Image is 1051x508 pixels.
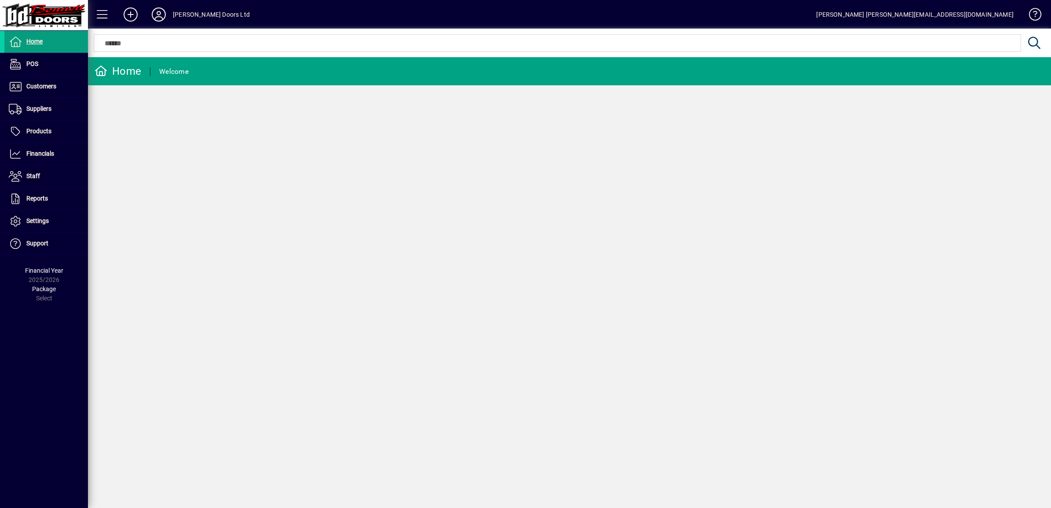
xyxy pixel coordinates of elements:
[26,38,43,45] span: Home
[117,7,145,22] button: Add
[26,195,48,202] span: Reports
[26,60,38,67] span: POS
[26,150,54,157] span: Financials
[25,267,63,274] span: Financial Year
[4,121,88,143] a: Products
[159,65,189,79] div: Welcome
[4,143,88,165] a: Financials
[4,188,88,210] a: Reports
[173,7,250,22] div: [PERSON_NAME] Doors Ltd
[4,53,88,75] a: POS
[26,240,48,247] span: Support
[95,64,141,78] div: Home
[145,7,173,22] button: Profile
[26,217,49,224] span: Settings
[816,7,1014,22] div: [PERSON_NAME] [PERSON_NAME][EMAIL_ADDRESS][DOMAIN_NAME]
[32,285,56,292] span: Package
[4,165,88,187] a: Staff
[26,83,56,90] span: Customers
[1022,2,1040,30] a: Knowledge Base
[4,210,88,232] a: Settings
[26,128,51,135] span: Products
[4,76,88,98] a: Customers
[4,98,88,120] a: Suppliers
[26,172,40,179] span: Staff
[26,105,51,112] span: Suppliers
[4,233,88,255] a: Support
